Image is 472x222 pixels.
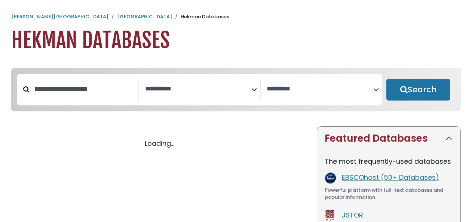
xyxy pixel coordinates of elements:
div: Powerful platform with full-text databases and popular information. [325,186,453,201]
nav: breadcrumb [11,13,461,21]
textarea: Search [267,85,373,93]
a: [GEOGRAPHIC_DATA] [117,13,172,20]
div: Loading... [11,138,308,148]
input: Search database by title or keyword [30,83,138,95]
h1: Hekman Databases [11,28,461,53]
li: Hekman Databases [172,13,229,21]
textarea: Search [145,85,252,93]
a: EBSCOhost (50+ Databases) [342,173,439,182]
button: Submit for Search Results [386,79,450,101]
p: The most frequently-used databases [325,156,453,166]
a: [PERSON_NAME][GEOGRAPHIC_DATA] [11,13,108,20]
a: JSTOR [342,210,363,220]
button: Featured Databases [317,127,460,150]
nav: Search filters [11,68,461,111]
